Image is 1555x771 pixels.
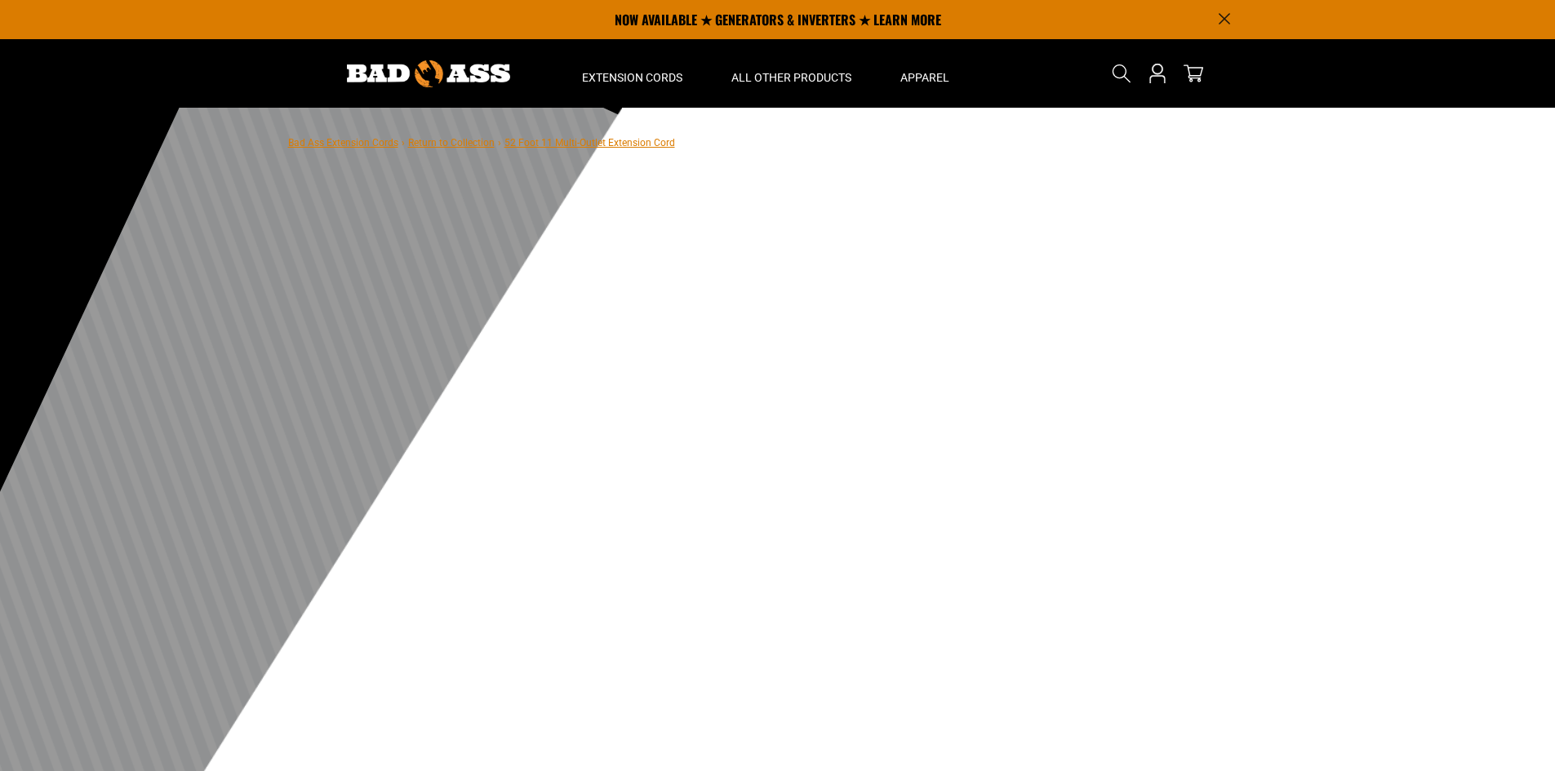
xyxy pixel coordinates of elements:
[504,137,675,148] span: 52 Foot 11 Multi-Outlet Extension Cord
[582,70,682,85] span: Extension Cords
[498,137,501,148] span: ›
[1108,60,1135,86] summary: Search
[707,39,876,108] summary: All Other Products
[408,137,495,148] a: Return to Collection
[288,137,398,148] a: Bad Ass Extension Cords
[347,60,510,87] img: Bad Ass Extension Cords
[900,70,949,85] span: Apparel
[402,137,405,148] span: ›
[876,39,974,108] summary: Apparel
[288,132,675,152] nav: breadcrumbs
[558,39,707,108] summary: Extension Cords
[731,70,851,85] span: All Other Products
